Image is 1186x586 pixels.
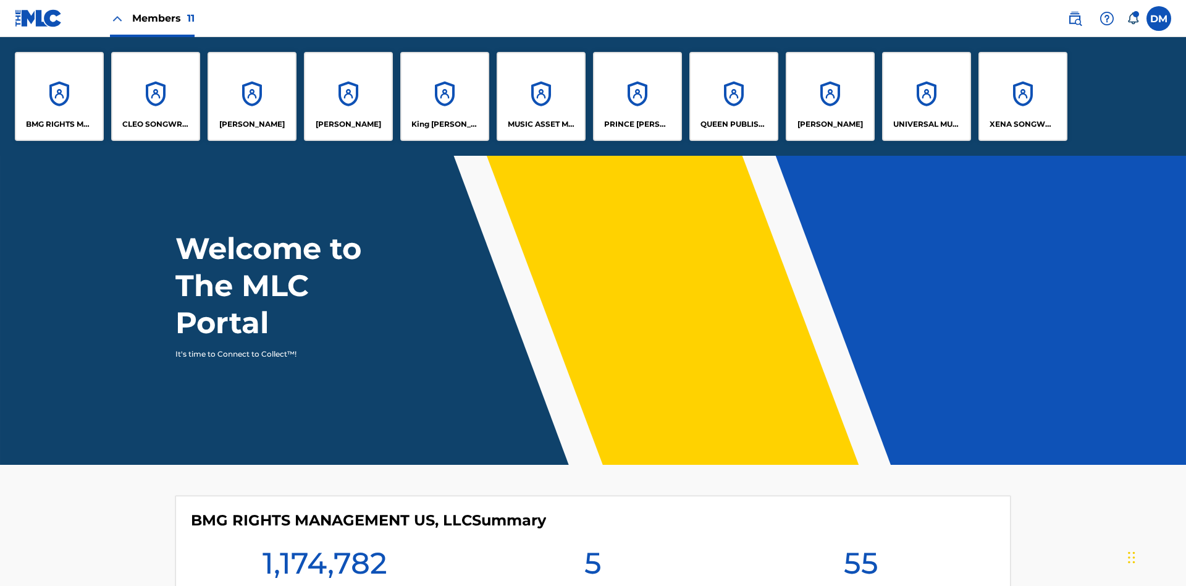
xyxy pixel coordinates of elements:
[593,52,682,141] a: AccountsPRINCE [PERSON_NAME]
[15,52,104,141] a: AccountsBMG RIGHTS MANAGEMENT US, LLC
[400,52,489,141] a: AccountsKing [PERSON_NAME]
[111,52,200,141] a: AccountsCLEO SONGWRITER
[122,119,190,130] p: CLEO SONGWRITER
[1062,6,1087,31] a: Public Search
[1067,11,1082,26] img: search
[304,52,393,141] a: Accounts[PERSON_NAME]
[1124,527,1186,586] iframe: Chat Widget
[15,9,62,27] img: MLC Logo
[191,511,546,530] h4: BMG RIGHTS MANAGEMENT US, LLC
[208,52,296,141] a: Accounts[PERSON_NAME]
[797,119,863,130] p: RONALD MCTESTERSON
[110,11,125,26] img: Close
[132,11,195,25] span: Members
[700,119,768,130] p: QUEEN PUBLISHA
[508,119,575,130] p: MUSIC ASSET MANAGEMENT (MAM)
[497,52,586,141] a: AccountsMUSIC ASSET MANAGEMENT (MAM)
[1146,6,1171,31] div: User Menu
[1100,11,1114,26] img: help
[786,52,875,141] a: Accounts[PERSON_NAME]
[175,230,406,341] h1: Welcome to The MLC Portal
[1127,12,1139,25] div: Notifications
[1128,539,1135,576] div: Drag
[187,12,195,24] span: 11
[990,119,1057,130] p: XENA SONGWRITER
[219,119,285,130] p: ELVIS COSTELLO
[175,349,390,360] p: It's time to Connect to Collect™!
[882,52,971,141] a: AccountsUNIVERSAL MUSIC PUB GROUP
[978,52,1067,141] a: AccountsXENA SONGWRITER
[316,119,381,130] p: EYAMA MCSINGER
[893,119,961,130] p: UNIVERSAL MUSIC PUB GROUP
[411,119,479,130] p: King McTesterson
[1095,6,1119,31] div: Help
[604,119,671,130] p: PRINCE MCTESTERSON
[689,52,778,141] a: AccountsQUEEN PUBLISHA
[26,119,93,130] p: BMG RIGHTS MANAGEMENT US, LLC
